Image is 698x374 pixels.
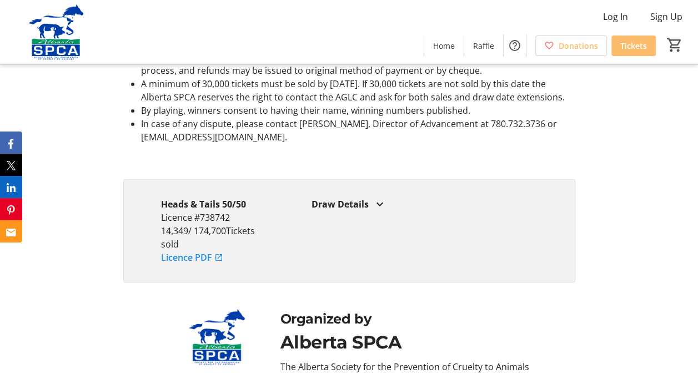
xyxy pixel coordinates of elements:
p: Licence #738742 [161,211,274,224]
img: Alberta SPCA's Logo [7,4,106,60]
div: Alberta SPCA [280,329,531,356]
li: In case of any dispute, please contact [PERSON_NAME], Director of Advancement at 780.732.3736 or ... [141,117,575,144]
div: Draw Details [312,198,537,211]
strong: Heads & Tails 50/50 [161,198,246,210]
a: Donations [535,36,607,56]
li: By playing, winners consent to having their name, winning numbers published. [141,104,575,117]
button: Help [504,34,526,57]
button: Cart [665,35,685,55]
a: Tickets [611,36,656,56]
div: Organized by [280,309,531,329]
span: Raffle [473,40,494,52]
li: A minimum of 30,000 tickets must be sold by [DATE]. If 30,000 tickets are not sold by this date t... [141,77,575,104]
a: Licence PDF [161,251,223,264]
p: 14,349 / 174,700 Tickets sold [161,224,274,251]
span: Donations [559,40,598,52]
span: Tickets [620,40,647,52]
button: Sign Up [641,8,691,26]
span: Log In [603,10,628,23]
span: Home [433,40,455,52]
span: Sign Up [650,10,682,23]
a: Raffle [464,36,503,56]
img: Alberta SPCA logo [167,309,267,365]
a: Home [424,36,464,56]
button: Log In [594,8,637,26]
